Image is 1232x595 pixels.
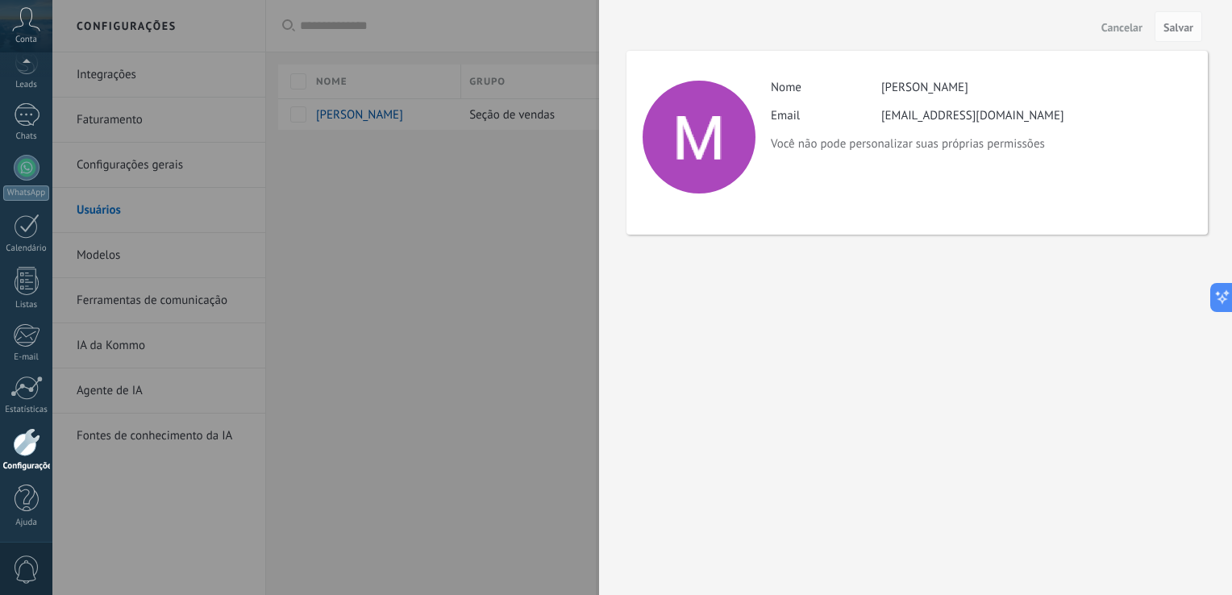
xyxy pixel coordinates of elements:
[3,405,50,415] div: Estatísticas
[3,518,50,528] div: Ajuda
[3,300,50,310] div: Listas
[1095,14,1149,40] button: Cancelar
[3,185,49,201] div: WhatsApp
[1101,22,1143,33] span: Cancelar
[771,136,1191,152] p: Você não pode personalizar suas próprias permissões
[3,243,50,254] div: Calendário
[3,461,50,472] div: Configurações
[1163,22,1193,33] span: Salvar
[15,35,37,45] span: Conta
[1155,11,1202,42] button: Salvar
[3,80,50,90] div: Leads
[881,80,968,95] div: [PERSON_NAME]
[881,108,1064,123] div: [EMAIL_ADDRESS][DOMAIN_NAME]
[771,80,881,95] label: Nome
[3,131,50,142] div: Chats
[3,352,50,363] div: E-mail
[771,108,881,123] label: Email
